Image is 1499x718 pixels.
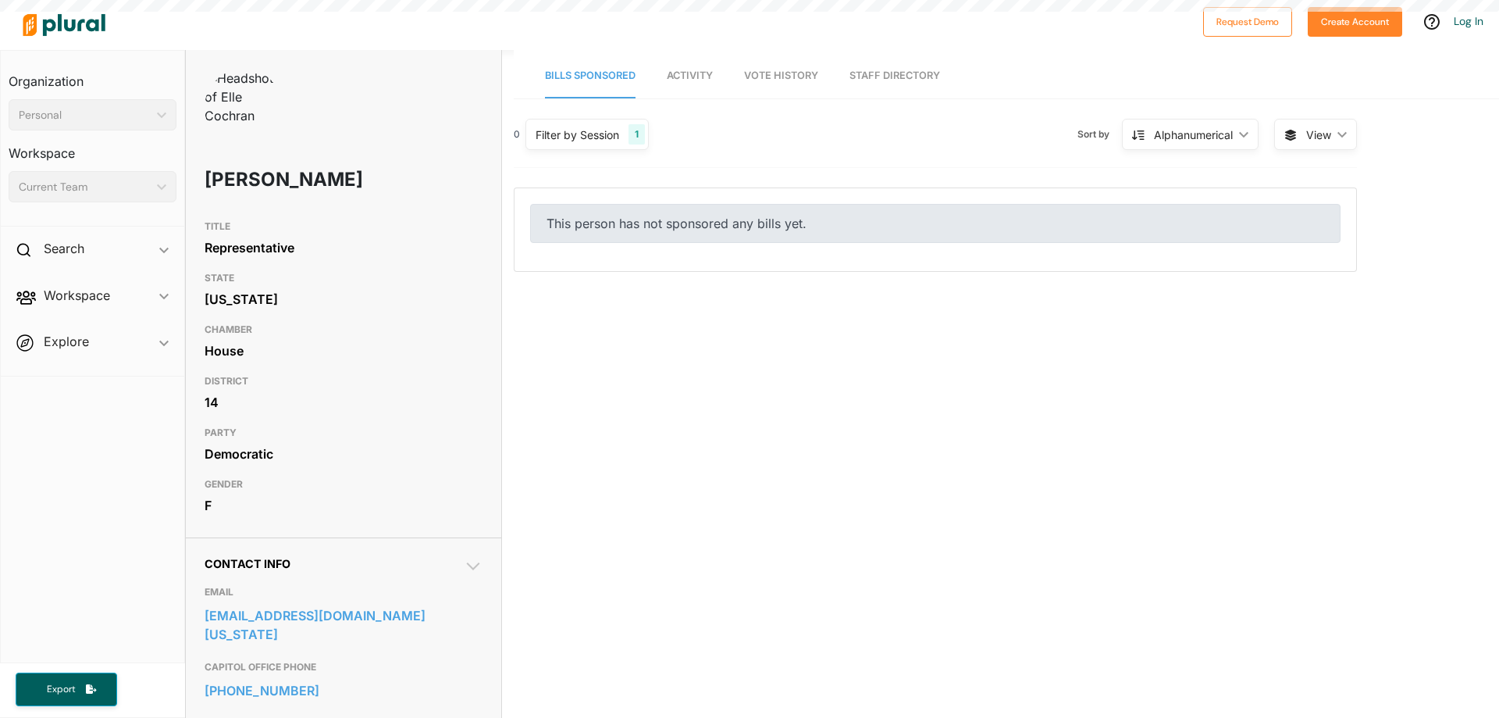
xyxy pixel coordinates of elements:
[1077,127,1122,141] span: Sort by
[19,179,151,195] div: Current Team
[44,240,84,257] h2: Search
[545,54,636,98] a: Bills Sponsored
[1308,13,1402,29] a: Create Account
[514,127,520,141] div: 0
[16,673,117,706] button: Export
[205,583,482,602] h3: EMAIL
[1154,127,1233,143] div: Alphanumerical
[205,604,482,646] a: [EMAIL_ADDRESS][DOMAIN_NAME][US_STATE]
[205,156,371,203] h1: [PERSON_NAME]
[205,288,482,311] div: [US_STATE]
[205,679,482,702] a: [PHONE_NUMBER]
[667,54,713,98] a: Activity
[1454,14,1483,28] a: Log In
[205,557,290,570] span: Contact Info
[744,70,818,81] span: Vote History
[667,70,713,81] span: Activity
[9,130,176,165] h3: Workspace
[205,269,482,288] h3: STATE
[1308,7,1402,37] button: Create Account
[205,320,482,339] h3: CHAMBER
[545,70,636,81] span: Bills Sponsored
[205,217,482,236] h3: TITLE
[628,124,645,145] div: 1
[205,442,482,466] div: Democratic
[19,107,151,123] div: Personal
[205,339,482,363] div: House
[205,423,482,442] h3: PARTY
[205,475,482,494] h3: GENDER
[205,494,482,517] div: F
[530,204,1341,243] div: This person has not sponsored any bills yet.
[36,683,86,696] span: Export
[1203,13,1292,29] a: Request Demo
[1306,127,1331,143] span: View
[205,658,482,677] h3: CAPITOL OFFICE PHONE
[205,69,283,125] img: Headshot of Elle Cochran
[9,59,176,93] h3: Organization
[849,54,940,98] a: Staff Directory
[205,372,482,391] h3: DISTRICT
[744,54,818,98] a: Vote History
[536,127,619,143] div: Filter by Session
[205,391,482,414] div: 14
[1203,7,1292,37] button: Request Demo
[205,236,482,259] div: Representative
